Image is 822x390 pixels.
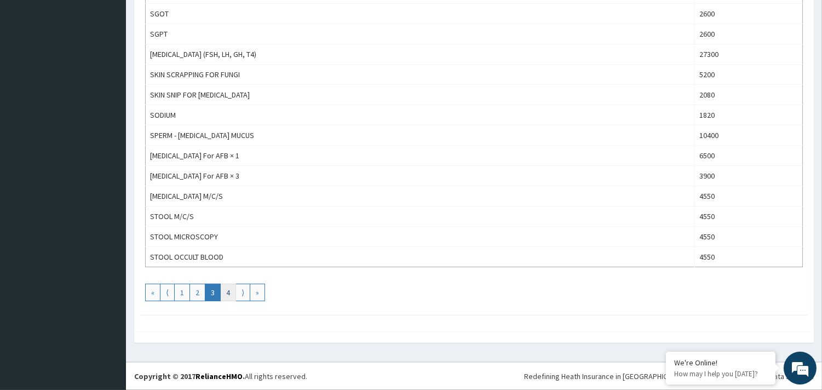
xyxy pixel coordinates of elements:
[146,207,695,227] td: STOOL M/C/S
[174,284,190,301] a: Go to page number 1
[180,5,206,32] div: Minimize live chat window
[146,166,695,186] td: [MEDICAL_DATA] For AFB × 3
[146,227,695,247] td: STOOL MICROSCOPY
[694,44,802,65] td: 27300
[126,362,822,390] footer: All rights reserved.
[250,284,265,301] a: Go to last page
[694,65,802,85] td: 5200
[524,371,814,382] div: Redefining Heath Insurance in [GEOGRAPHIC_DATA] using Telemedicine and Data Science!
[694,227,802,247] td: 4550
[235,284,250,301] a: Go to next page
[134,371,245,381] strong: Copyright © 2017 .
[694,207,802,227] td: 4550
[145,284,160,301] a: Go to first page
[674,369,767,378] p: How may I help you today?
[146,65,695,85] td: SKIN SCRAPPING FOR FUNGI
[146,247,695,267] td: STOOL OCCULT BLOOD
[160,284,175,301] a: Go to previous page
[5,267,209,306] textarea: Type your message and hit 'Enter'
[694,85,802,105] td: 2080
[57,61,184,76] div: Chat with us now
[694,4,802,24] td: 2600
[146,24,695,44] td: SGPT
[146,125,695,146] td: SPERM - [MEDICAL_DATA] MUCUS
[146,4,695,24] td: SGOT
[196,371,243,381] a: RelianceHMO
[205,284,221,301] a: Go to page number 3
[146,44,695,65] td: [MEDICAL_DATA] (FSH, LH, GH, T4)
[146,85,695,105] td: SKIN SNIP FOR [MEDICAL_DATA]
[146,186,695,207] td: [MEDICAL_DATA] M/C/S
[674,358,767,368] div: We're Online!
[146,105,695,125] td: SODIUM
[64,122,151,233] span: We're online!
[694,247,802,267] td: 4550
[220,284,236,301] a: Go to page number 4
[189,284,205,301] a: Go to page number 2
[694,166,802,186] td: 3900
[694,105,802,125] td: 1820
[20,55,44,82] img: d_794563401_company_1708531726252_794563401
[694,186,802,207] td: 4550
[694,125,802,146] td: 10400
[694,24,802,44] td: 2600
[694,146,802,166] td: 6500
[146,146,695,166] td: [MEDICAL_DATA] For AFB × 1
